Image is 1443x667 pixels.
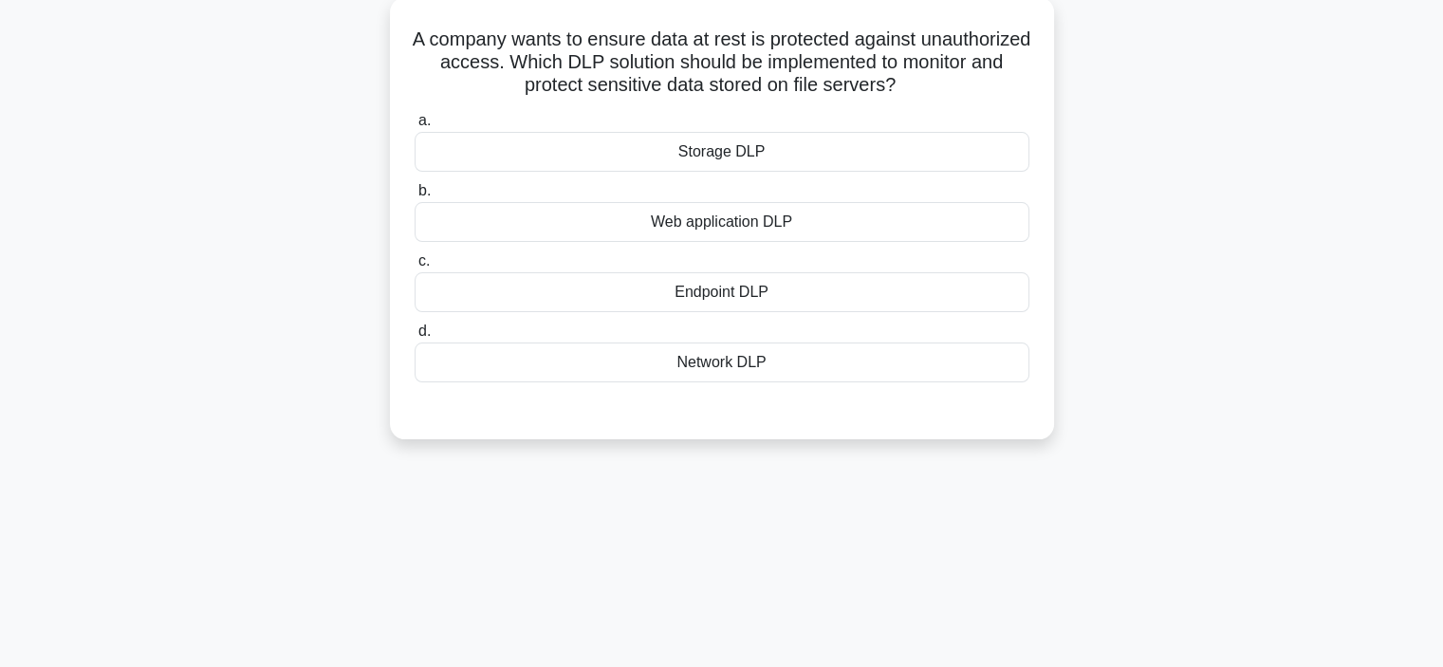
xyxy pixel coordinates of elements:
[418,252,430,269] span: c.
[415,343,1029,382] div: Network DLP
[413,28,1031,98] h5: A company wants to ensure data at rest is protected against unauthorized access. Which DLP soluti...
[415,202,1029,242] div: Web application DLP
[418,112,431,128] span: a.
[415,272,1029,312] div: Endpoint DLP
[418,323,431,339] span: d.
[418,182,431,198] span: b.
[415,132,1029,172] div: Storage DLP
